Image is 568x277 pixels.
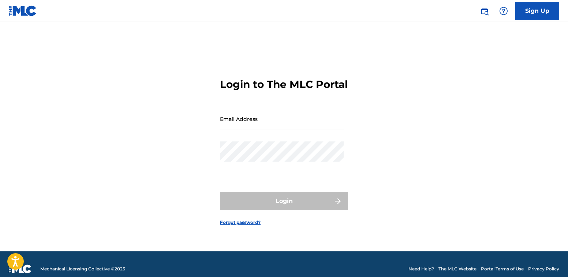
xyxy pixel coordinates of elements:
[528,266,559,272] a: Privacy Policy
[496,4,511,18] div: Help
[515,2,559,20] a: Sign Up
[480,7,489,15] img: search
[40,266,125,272] span: Mechanical Licensing Collective © 2025
[531,242,568,277] iframe: Chat Widget
[438,266,477,272] a: The MLC Website
[408,266,434,272] a: Need Help?
[220,78,348,91] h3: Login to The MLC Portal
[9,5,37,16] img: MLC Logo
[220,219,261,226] a: Forgot password?
[481,266,524,272] a: Portal Terms of Use
[477,4,492,18] a: Public Search
[9,265,31,273] img: logo
[499,7,508,15] img: help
